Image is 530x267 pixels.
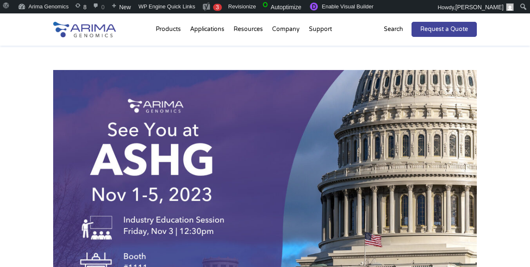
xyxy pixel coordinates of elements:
img: Arima-Genomics-logo [53,22,116,37]
p: Search [384,24,403,35]
a: Request a Quote [412,22,477,37]
span: [PERSON_NAME] [455,4,504,10]
span: 3 [216,4,219,10]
